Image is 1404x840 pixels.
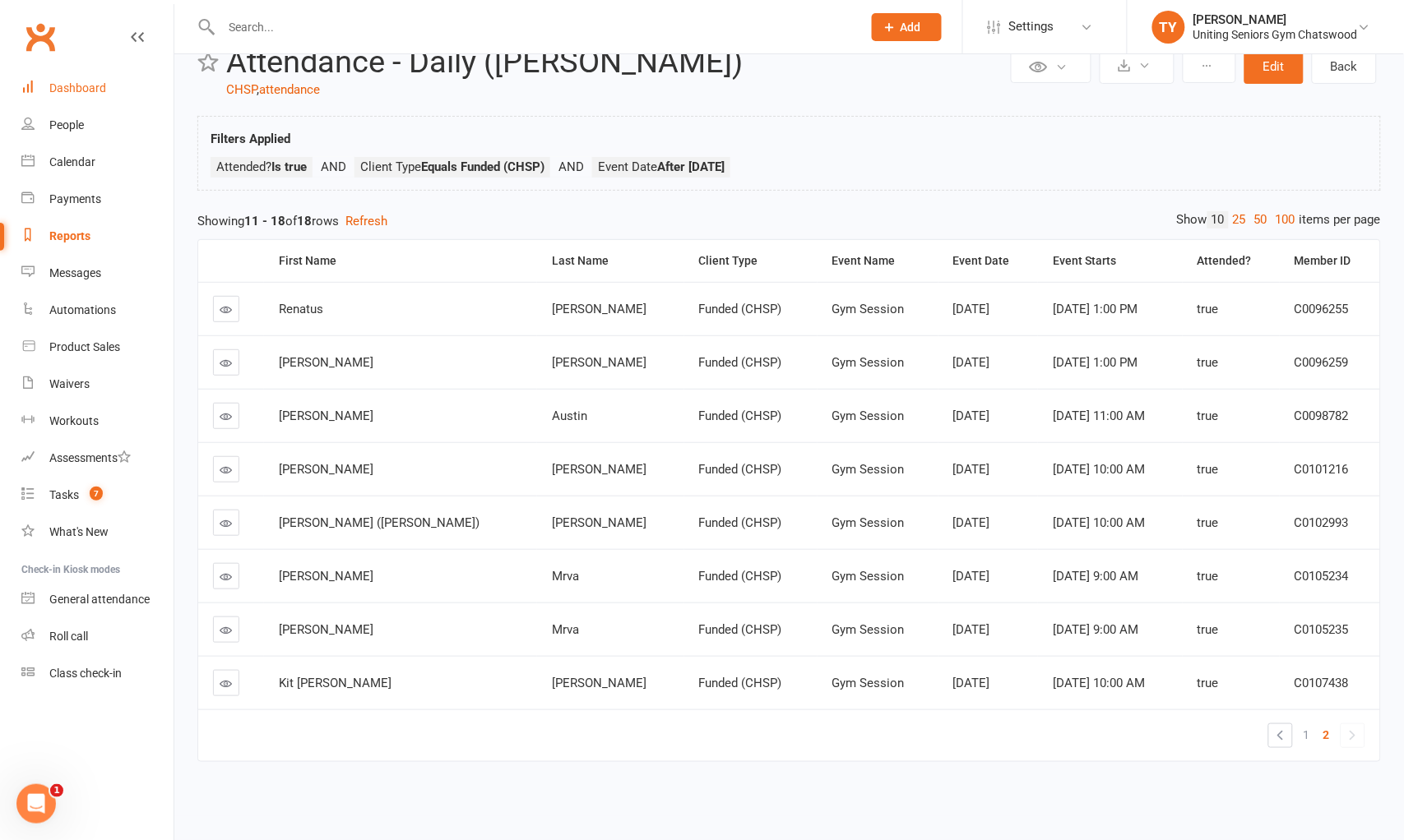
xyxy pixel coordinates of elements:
span: Gym Session [832,676,905,690]
span: [PERSON_NAME] [279,462,373,477]
span: true [1198,302,1219,316]
span: [DATE] [953,622,990,637]
span: Funded (CHSP) [699,355,782,370]
div: TY [1152,11,1185,44]
div: Payments [49,192,101,205]
a: Tasks 7 [21,477,174,514]
a: 10 [1207,211,1229,228]
span: [DATE] 11:00 AM [1053,408,1145,423]
span: C0098782 [1295,408,1349,423]
a: Payments [21,181,174,218]
strong: Equals Funded (CHSP) [421,159,544,174]
span: [PERSON_NAME] [552,676,646,690]
span: C0096255 [1295,302,1349,316]
a: 25 [1229,211,1250,228]
a: attendance [259,82,320,97]
a: Roll call [21,618,174,655]
span: Funded (CHSP) [699,462,782,477]
span: C0105234 [1295,569,1349,584]
div: Show items per page [1177,211,1381,228]
div: Showing of rows [197,211,1381,231]
span: 7 [90,487,103,501]
span: [PERSON_NAME] [552,355,646,370]
span: Funded (CHSP) [699,676,782,690]
span: , [257,82,259,97]
button: Edit [1244,49,1304,84]
span: Funded (CHSP) [699,515,782,530]
span: true [1198,515,1219,530]
span: [PERSON_NAME] [552,515,646,530]
a: Messages [21,255,174,292]
span: [DATE] 9:00 AM [1053,622,1138,637]
a: Workouts [21,403,174,440]
h2: Attendance - Daily ([PERSON_NAME]) [226,45,1007,80]
input: Search... [216,16,850,39]
span: Funded (CHSP) [699,302,782,316]
span: [DATE] [953,515,990,530]
span: C0102993 [1295,515,1349,530]
span: true [1198,622,1219,637]
div: Workouts [49,414,99,427]
span: true [1198,676,1219,690]
span: [DATE] [953,676,990,690]
div: Tasks [49,488,79,501]
span: [PERSON_NAME] [552,462,646,477]
span: [DATE] 9:00 AM [1053,569,1138,584]
div: Roll call [49,630,88,643]
span: Gym Session [832,355,905,370]
span: C0105235 [1295,622,1349,637]
span: true [1198,569,1219,584]
span: C0096259 [1295,355,1349,370]
strong: 18 [297,214,312,228]
strong: After [DATE] [657,159,725,174]
div: Uniting Seniors Gym Chatswood [1193,27,1358,42]
strong: Filters Applied [211,132,290,146]
a: 100 [1272,211,1300,228]
span: C0107438 [1295,676,1349,690]
span: [PERSON_NAME] [279,408,373,423]
a: Assessments [21,440,174,477]
span: [DATE] [953,462,990,477]
span: C0101216 [1295,462,1349,477]
span: Funded (CHSP) [699,622,782,637]
a: Automations [21,292,174,329]
a: Back [1312,49,1377,84]
a: Class kiosk mode [21,655,174,692]
span: Client Type [360,159,544,174]
span: Renatus [279,302,323,316]
span: Austin [552,408,587,423]
span: true [1198,462,1219,477]
span: [DATE] [953,408,990,423]
span: Add [901,21,921,34]
span: Funded (CHSP) [699,408,782,423]
a: CHSP [226,82,257,97]
span: Gym Session [832,515,905,530]
div: Automations [49,303,116,316]
a: « [1269,724,1292,747]
a: General attendance kiosk mode [21,581,174,618]
span: Kit [PERSON_NAME] [279,676,392,690]
button: Add [872,13,942,41]
div: [PERSON_NAME] [1193,12,1358,27]
span: Attended? [216,159,307,174]
div: Dashboard [49,81,106,95]
div: Assessments [49,451,131,464]
span: [DATE] 10:00 AM [1053,676,1145,690]
div: Reports [49,229,90,242]
span: [DATE] 1:00 PM [1053,355,1138,370]
a: Reports [21,218,174,255]
span: true [1198,408,1219,423]
a: What's New [21,514,174,551]
a: Dashboard [21,70,174,107]
a: Product Sales [21,329,174,366]
div: Event Date [953,255,1026,267]
div: People [49,118,84,132]
strong: 11 - 18 [244,214,285,228]
span: true [1198,355,1219,370]
div: Product Sales [49,340,120,353]
span: [DATE] 10:00 AM [1053,515,1145,530]
span: [PERSON_NAME] ([PERSON_NAME]) [279,515,480,530]
span: [PERSON_NAME] [279,622,373,637]
a: 50 [1250,211,1272,228]
a: » [1341,724,1365,747]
